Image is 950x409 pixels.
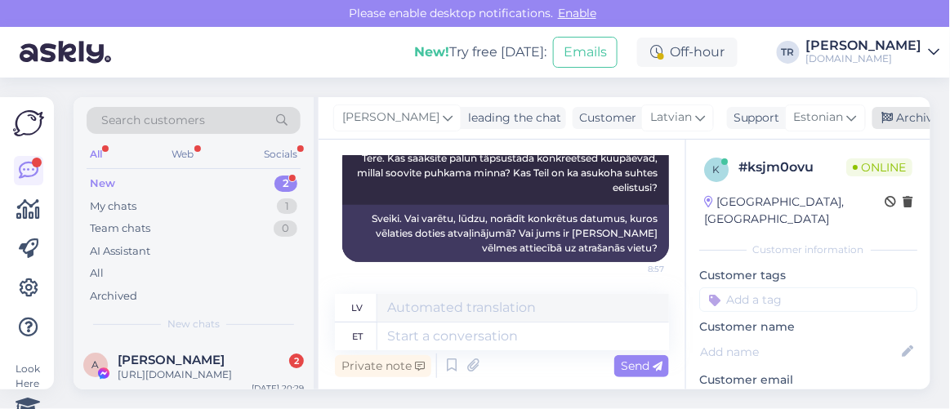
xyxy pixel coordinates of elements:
span: [PERSON_NAME] [342,109,439,127]
span: Enable [553,6,601,20]
div: leading the chat [462,109,561,127]
p: [EMAIL_ADDRESS][DOMAIN_NAME] [699,389,917,406]
span: Online [846,158,912,176]
a: [PERSON_NAME][DOMAIN_NAME] [806,39,940,65]
div: lv [352,294,363,322]
span: Estonian [794,109,844,127]
span: Send [621,358,662,373]
span: k [713,163,720,176]
span: Andreas Kaps [118,353,225,367]
div: [PERSON_NAME] [806,39,922,52]
button: Emails [553,37,618,68]
div: Off-hour [637,38,738,67]
div: [DATE] 20:29 [252,382,304,394]
div: [DOMAIN_NAME] [806,52,922,65]
span: A [92,358,100,371]
div: Support [727,109,780,127]
div: AI Assistant [90,243,150,260]
div: Archived [90,288,137,305]
div: All [90,265,104,282]
span: New chats [167,317,220,331]
div: 2 [289,353,304,368]
div: My chats [90,198,136,215]
p: Customer name [699,318,917,336]
div: Try free [DATE]: [414,42,546,62]
div: Private note [335,355,431,377]
span: 8:57 [603,263,664,275]
p: Customer email [699,371,917,389]
div: New [90,176,115,192]
div: Customer [573,109,636,127]
div: Socials [261,144,301,165]
p: Customer tags [699,267,917,284]
span: Tere. Kas saaksite palun täpsustada konkreetsed kuupäevad, millal soovite puhkama minna? Kas Teil... [357,152,660,193]
div: 1 [277,198,297,215]
input: Add name [700,343,899,361]
div: 0 [274,220,297,237]
span: Latvian [650,109,692,127]
div: [GEOGRAPHIC_DATA], [GEOGRAPHIC_DATA] [704,193,885,228]
img: Askly Logo [13,110,44,136]
span: Search customers [101,112,205,129]
div: TR [777,41,800,64]
div: et [352,322,363,350]
input: Add a tag [699,287,917,312]
div: Customer information [699,242,917,257]
div: Sveiki. Vai varētu, lūdzu, norādīt konkrētus datumus, kuros vēlaties doties atvaļinājumā? Vai jum... [342,205,669,262]
b: New! [414,44,449,60]
div: [URL][DOMAIN_NAME] [118,367,304,382]
div: Web [169,144,198,165]
div: Team chats [90,220,150,237]
div: All [87,144,105,165]
div: 2 [274,176,297,192]
div: # ksjm0ovu [738,158,846,177]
